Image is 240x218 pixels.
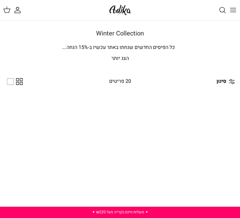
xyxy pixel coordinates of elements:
[217,74,235,89] a: סינון
[92,209,148,215] a: ✦ משלוח חינם בקנייה מעל ₪220 ✦
[79,44,84,51] span: 15
[62,44,88,51] span: % הנחה.
[212,3,226,17] a: חיפוש
[14,3,28,17] a: החשבון שלי
[108,3,133,17] img: Adika IL
[5,30,235,37] h1: Winter Collection
[88,77,152,86] div: 20 פריטים
[88,44,175,51] span: כל הפיסים החדשים שנחתו באתר עכשיו ב-
[5,55,235,63] p: הצג יותר
[226,3,240,17] button: Toggle menu
[217,77,226,86] span: סינון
